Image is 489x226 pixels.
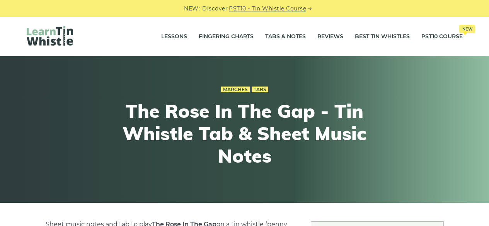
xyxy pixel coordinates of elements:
img: LearnTinWhistle.com [27,26,73,46]
a: Fingering Charts [199,27,254,46]
a: Lessons [161,27,187,46]
h1: The Rose In The Gap - Tin Whistle Tab & Sheet Music Notes [102,100,387,167]
a: Reviews [317,27,343,46]
a: Tabs & Notes [265,27,306,46]
a: PST10 CourseNew [421,27,463,46]
span: New [459,25,475,33]
a: Marches [221,87,250,93]
a: Tabs [252,87,268,93]
a: Best Tin Whistles [355,27,410,46]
